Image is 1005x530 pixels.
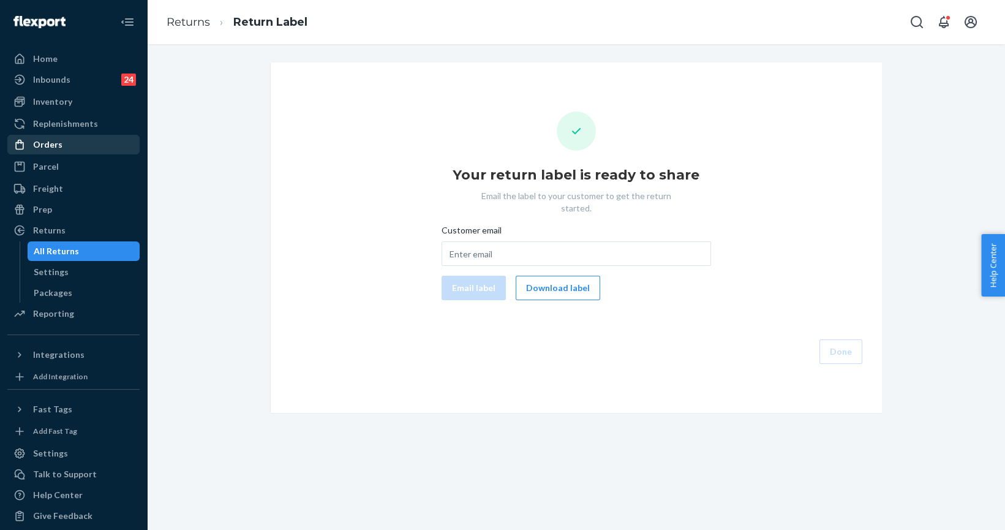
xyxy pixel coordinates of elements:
div: Orders [33,138,62,151]
button: Email label [442,276,506,300]
div: Parcel [33,161,59,173]
a: Return Label [233,15,307,29]
div: Reporting [33,308,74,320]
div: Returns [33,224,66,237]
button: Close Navigation [115,10,140,34]
div: Fast Tags [33,403,72,415]
button: Done [819,339,862,364]
a: Settings [28,262,140,282]
div: Add Fast Tag [33,426,77,436]
button: Download label [516,276,600,300]
img: Flexport logo [13,16,66,28]
button: Open notifications [932,10,956,34]
div: Integrations [33,349,85,361]
a: All Returns [28,241,140,261]
a: Parcel [7,157,140,176]
a: Add Integration [7,369,140,384]
div: Inbounds [33,74,70,86]
input: Customer email [442,241,711,266]
button: Fast Tags [7,399,140,419]
div: All Returns [34,245,79,257]
a: Settings [7,444,140,463]
div: Help Center [33,489,83,501]
div: Add Integration [33,371,88,382]
p: Email the label to your customer to get the return started. [469,190,683,214]
a: Inbounds24 [7,70,140,89]
a: Prep [7,200,140,219]
a: Reporting [7,304,140,324]
a: Add Fast Tag [7,424,140,439]
div: 24 [121,74,136,86]
div: Settings [33,447,68,460]
h1: Your return label is ready to share [453,165,699,185]
div: Give Feedback [33,510,92,522]
div: Inventory [33,96,72,108]
div: Freight [33,183,63,195]
a: Help Center [7,485,140,505]
span: Customer email [442,224,502,241]
ol: breadcrumbs [157,4,317,40]
a: Home [7,49,140,69]
a: Returns [7,221,140,240]
button: Open account menu [958,10,983,34]
div: Talk to Support [33,468,97,480]
a: Freight [7,179,140,199]
div: Packages [34,287,72,299]
a: Talk to Support [7,464,140,484]
div: Home [33,53,58,65]
button: Integrations [7,345,140,365]
a: Packages [28,283,140,303]
a: Returns [167,15,210,29]
a: Orders [7,135,140,154]
button: Help Center [981,234,1005,297]
div: Settings [34,266,69,278]
a: Inventory [7,92,140,112]
div: Prep [33,203,52,216]
div: Replenishments [33,118,98,130]
button: Give Feedback [7,506,140,526]
button: Open Search Box [905,10,929,34]
a: Replenishments [7,114,140,134]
